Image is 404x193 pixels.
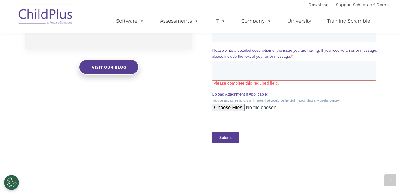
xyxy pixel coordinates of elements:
button: Cookies Settings [4,175,19,190]
a: Company [235,15,277,27]
span: Phone number [84,64,109,69]
a: Schedule A Demo [353,2,389,7]
span: Last name [84,40,102,44]
a: Software [110,15,150,27]
a: IT [208,15,231,27]
font: | [308,2,389,7]
span: Visit our blog [91,65,126,69]
img: ChildPlus by Procare Solutions [16,0,76,30]
a: Download [308,2,329,7]
a: Training Scramble!! [321,15,379,27]
a: University [281,15,317,27]
a: Support [336,2,352,7]
a: Assessments [154,15,205,27]
a: Visit our blog [79,60,139,75]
